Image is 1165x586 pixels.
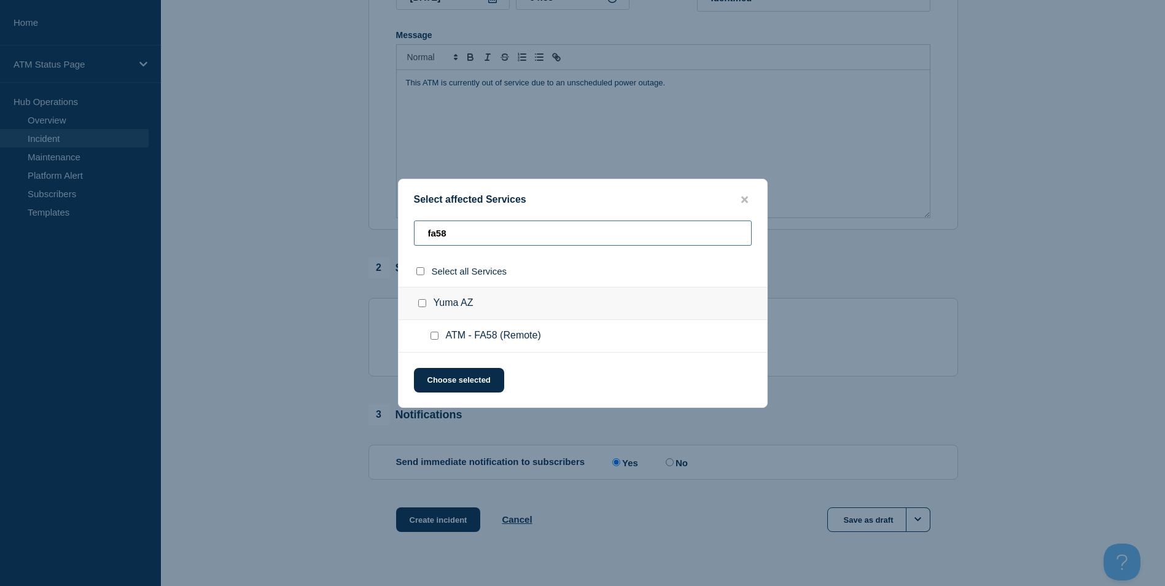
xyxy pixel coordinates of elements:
[738,194,752,206] button: close button
[432,266,507,276] span: Select all Services
[414,221,752,246] input: Search
[446,330,541,342] span: ATM - FA58 (Remote)
[414,368,504,393] button: Choose selected
[418,299,426,307] input: Yuma AZ checkbox
[416,267,424,275] input: select all checkbox
[399,287,767,320] div: Yuma AZ
[399,194,767,206] div: Select affected Services
[431,332,438,340] input: ATM - FA58 (Remote) checkbox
